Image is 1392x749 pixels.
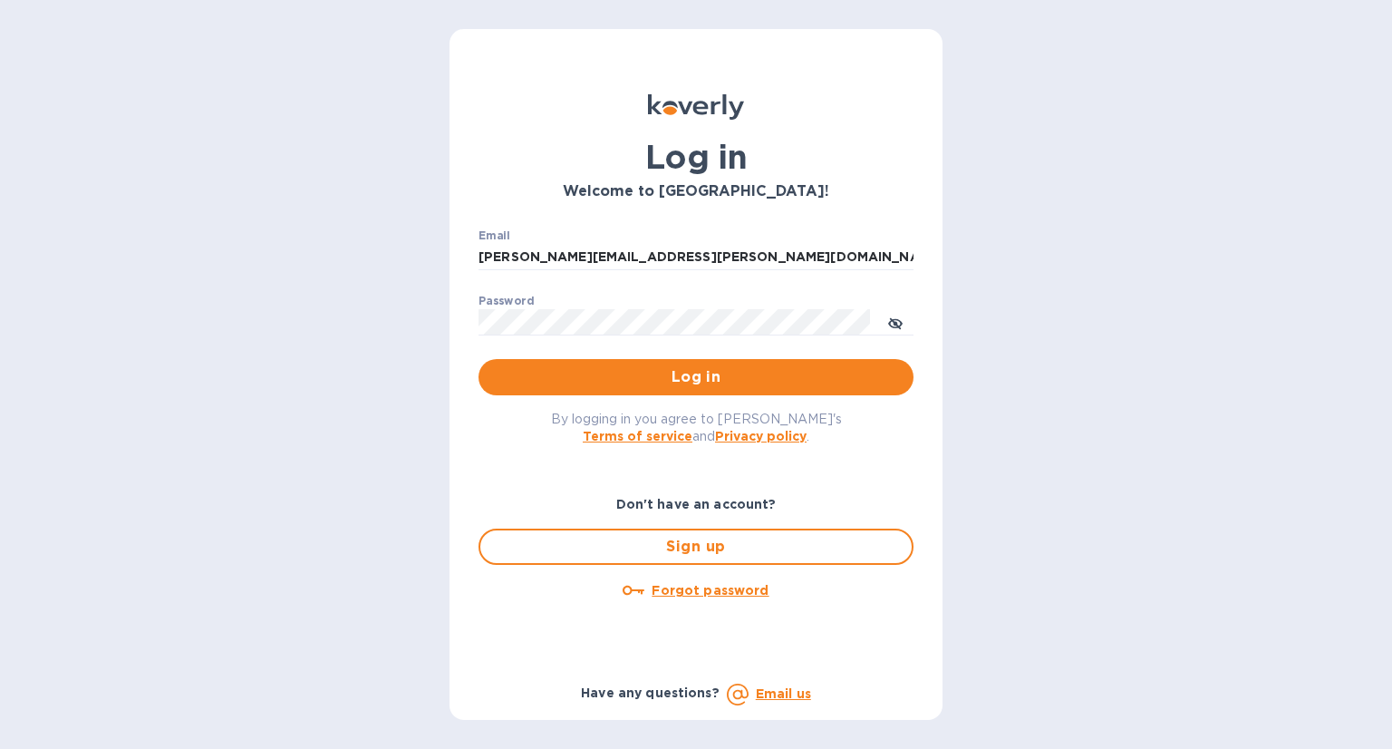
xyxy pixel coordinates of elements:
[478,183,913,200] h3: Welcome to [GEOGRAPHIC_DATA]!
[493,366,899,388] span: Log in
[478,296,534,306] label: Password
[652,583,768,598] u: Forgot password
[478,529,913,565] button: Sign up
[478,138,913,176] h1: Log in
[583,429,692,443] a: Terms of service
[715,429,807,443] a: Privacy policy
[756,686,811,701] a: Email us
[616,497,777,511] b: Don't have an account?
[478,359,913,395] button: Log in
[551,412,842,443] span: By logging in you agree to [PERSON_NAME]'s and .
[478,230,510,241] label: Email
[648,94,744,120] img: Koverly
[581,686,720,700] b: Have any questions?
[495,536,897,558] span: Sign up
[478,244,913,271] input: Enter email address
[877,304,913,340] button: toggle password visibility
